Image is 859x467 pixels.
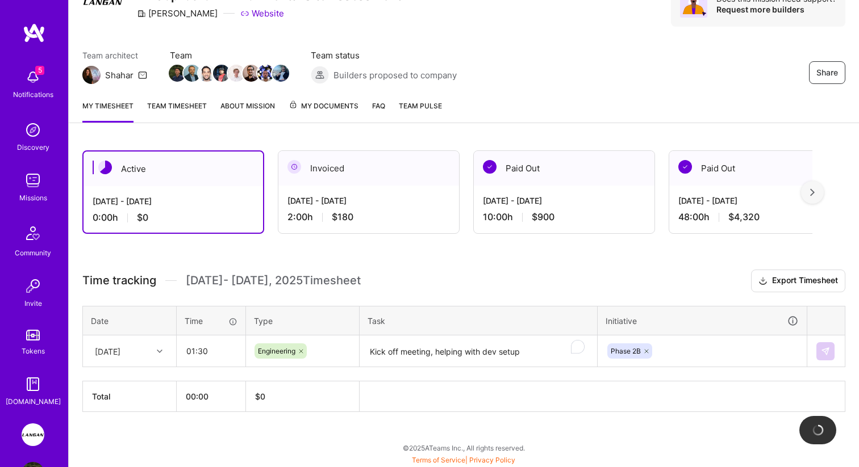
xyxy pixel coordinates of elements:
img: Builders proposed to company [311,66,329,84]
a: About Mission [220,100,275,123]
a: My Documents [289,100,358,123]
a: Team Member Avatar [185,64,199,83]
img: Team Member Avatar [228,65,245,82]
a: Team Member Avatar [170,64,185,83]
img: Team Member Avatar [184,65,201,82]
span: Builders proposed to company [333,69,457,81]
a: Website [240,7,284,19]
div: Missions [19,192,47,204]
th: Task [360,306,598,335]
i: icon Mail [138,70,147,79]
div: [DATE] - [DATE] [678,195,841,207]
img: Langan: AI-Copilot for Environmental Site Assessment [22,423,44,446]
button: Export Timesheet [751,270,845,292]
i: icon Download [758,275,768,287]
div: Community [15,247,51,259]
th: Type [246,306,360,335]
img: Community [19,220,47,247]
img: Invite [22,275,44,297]
div: Invite [24,297,42,309]
div: © 2025 ATeams Inc., All rights reserved. [68,434,859,462]
img: Submit [821,347,830,356]
span: [DATE] - [DATE] , 2025 Timesheet [186,274,361,288]
span: $0 [137,212,148,224]
span: My Documents [289,100,358,112]
div: 10:00 h [483,211,645,223]
div: Paid Out [669,151,850,186]
img: guide book [22,373,44,396]
img: bell [22,66,44,89]
a: FAQ [372,100,385,123]
a: My timesheet [82,100,134,123]
div: Discovery [17,141,49,153]
img: Team Member Avatar [169,65,186,82]
span: Team [170,49,288,61]
img: teamwork [22,169,44,192]
span: | [412,456,515,464]
span: $900 [532,211,554,223]
div: Paid Out [474,151,654,186]
div: Active [84,152,263,186]
th: Date [83,306,177,335]
div: Shahar [105,69,134,81]
img: Team Member Avatar [257,65,274,82]
div: [DATE] - [DATE] [287,195,450,207]
img: Active [98,161,112,174]
span: Team status [311,49,457,61]
img: Paid Out [483,160,497,174]
a: Langan: AI-Copilot for Environmental Site Assessment [19,423,47,446]
img: right [810,188,815,196]
span: Share [816,67,838,78]
img: Team Member Avatar [213,65,230,82]
textarea: To enrich screen reader interactions, please activate Accessibility in Grammarly extension settings [361,336,596,367]
div: [DATE] - [DATE] [93,195,254,207]
i: icon CompanyGray [137,9,146,18]
div: [DOMAIN_NAME] [6,396,61,407]
span: $ 0 [255,392,265,401]
div: Notifications [13,89,53,100]
img: discovery [22,119,44,141]
div: Time [185,315,237,327]
div: Invoiced [278,151,459,186]
img: Paid Out [678,160,692,174]
div: [DATE] [95,345,120,357]
div: 2:00 h [287,211,450,223]
a: Team timesheet [147,100,207,123]
span: Time tracking [82,274,156,288]
div: [PERSON_NAME] [137,7,218,19]
a: Team Member Avatar [244,64,258,83]
th: 00:00 [177,381,246,412]
img: tokens [26,330,40,340]
input: HH:MM [177,336,245,366]
img: Team Member Avatar [243,65,260,82]
a: Team Member Avatar [229,64,244,83]
span: Engineering [258,347,295,355]
div: 0:00 h [93,212,254,224]
img: logo [23,23,45,43]
div: 48:00 h [678,211,841,223]
th: Total [83,381,177,412]
div: Initiative [606,314,799,327]
a: Team Pulse [399,100,442,123]
a: Team Member Avatar [214,64,229,83]
a: Terms of Service [412,456,465,464]
img: Invoiced [287,160,301,174]
div: Tokens [22,345,45,357]
a: Privacy Policy [469,456,515,464]
span: Team Pulse [399,102,442,110]
img: Team Member Avatar [198,65,215,82]
a: Team Member Avatar [273,64,288,83]
span: $180 [332,211,353,223]
img: Team Architect [82,66,101,84]
i: icon Chevron [157,348,162,354]
img: loading [812,424,824,436]
span: 5 [35,66,44,75]
span: $4,320 [728,211,760,223]
a: Team Member Avatar [199,64,214,83]
a: Team Member Avatar [258,64,273,83]
div: [DATE] - [DATE] [483,195,645,207]
div: null [816,342,836,360]
button: Share [809,61,845,84]
img: Team Member Avatar [272,65,289,82]
span: Phase 2B [611,347,641,355]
